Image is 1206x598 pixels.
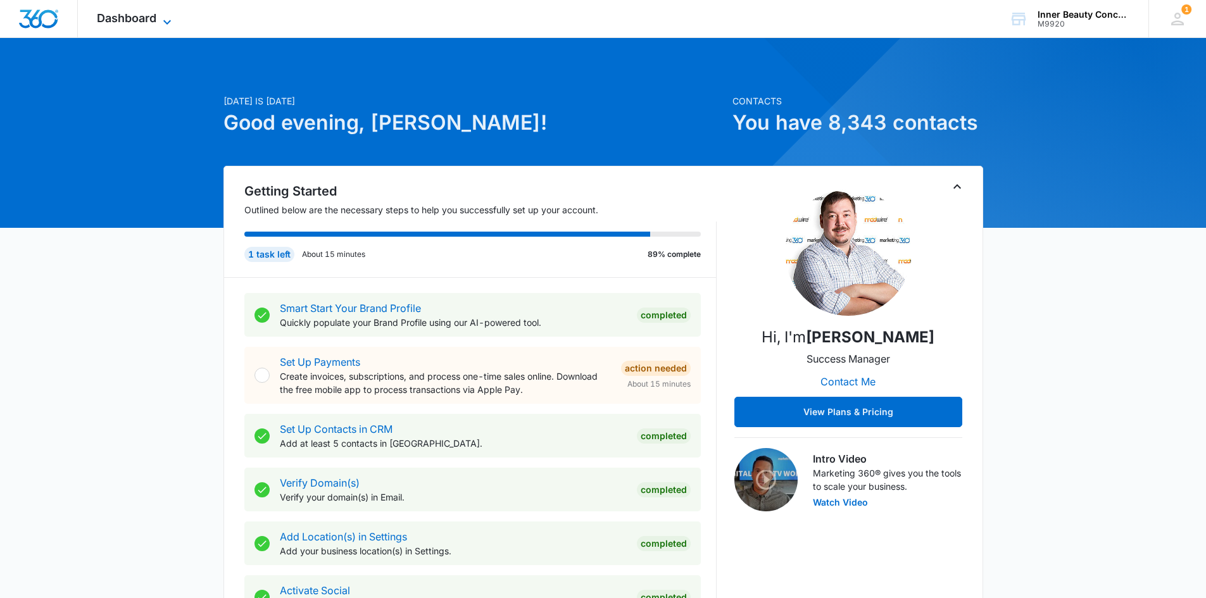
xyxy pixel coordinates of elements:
[280,584,350,597] a: Activate Social
[734,448,798,511] img: Intro Video
[806,328,934,346] strong: [PERSON_NAME]
[223,108,725,138] h1: Good evening, [PERSON_NAME]!
[244,247,294,262] div: 1 task left
[1181,4,1191,15] span: 1
[280,530,407,543] a: Add Location(s) in Settings
[762,326,934,349] p: Hi, I'm
[813,451,962,466] h3: Intro Video
[637,428,691,444] div: Completed
[280,316,627,329] p: Quickly populate your Brand Profile using our AI-powered tool.
[302,249,365,260] p: About 15 minutes
[808,366,888,397] button: Contact Me
[244,203,717,216] p: Outlined below are the necessary steps to help you successfully set up your account.
[648,249,701,260] p: 89% complete
[280,477,360,489] a: Verify Domain(s)
[280,370,611,396] p: Create invoices, subscriptions, and process one-time sales online. Download the free mobile app t...
[280,302,421,315] a: Smart Start Your Brand Profile
[1038,9,1130,20] div: account name
[637,536,691,551] div: Completed
[813,466,962,493] p: Marketing 360® gives you the tools to scale your business.
[280,356,360,368] a: Set Up Payments
[621,361,691,376] div: Action Needed
[813,498,868,507] button: Watch Video
[280,423,393,435] a: Set Up Contacts in CRM
[97,11,156,25] span: Dashboard
[244,182,717,201] h2: Getting Started
[732,108,983,138] h1: You have 8,343 contacts
[627,378,691,390] span: About 15 minutes
[637,482,691,497] div: Completed
[1038,20,1130,28] div: account id
[280,490,627,504] p: Verify your domain(s) in Email.
[732,94,983,108] p: Contacts
[950,179,965,194] button: Toggle Collapse
[223,94,725,108] p: [DATE] is [DATE]
[734,397,962,427] button: View Plans & Pricing
[807,351,890,366] p: Success Manager
[280,544,627,558] p: Add your business location(s) in Settings.
[785,189,912,316] img: Michael Koethe
[280,437,627,450] p: Add at least 5 contacts in [GEOGRAPHIC_DATA].
[1181,4,1191,15] div: notifications count
[637,308,691,323] div: Completed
